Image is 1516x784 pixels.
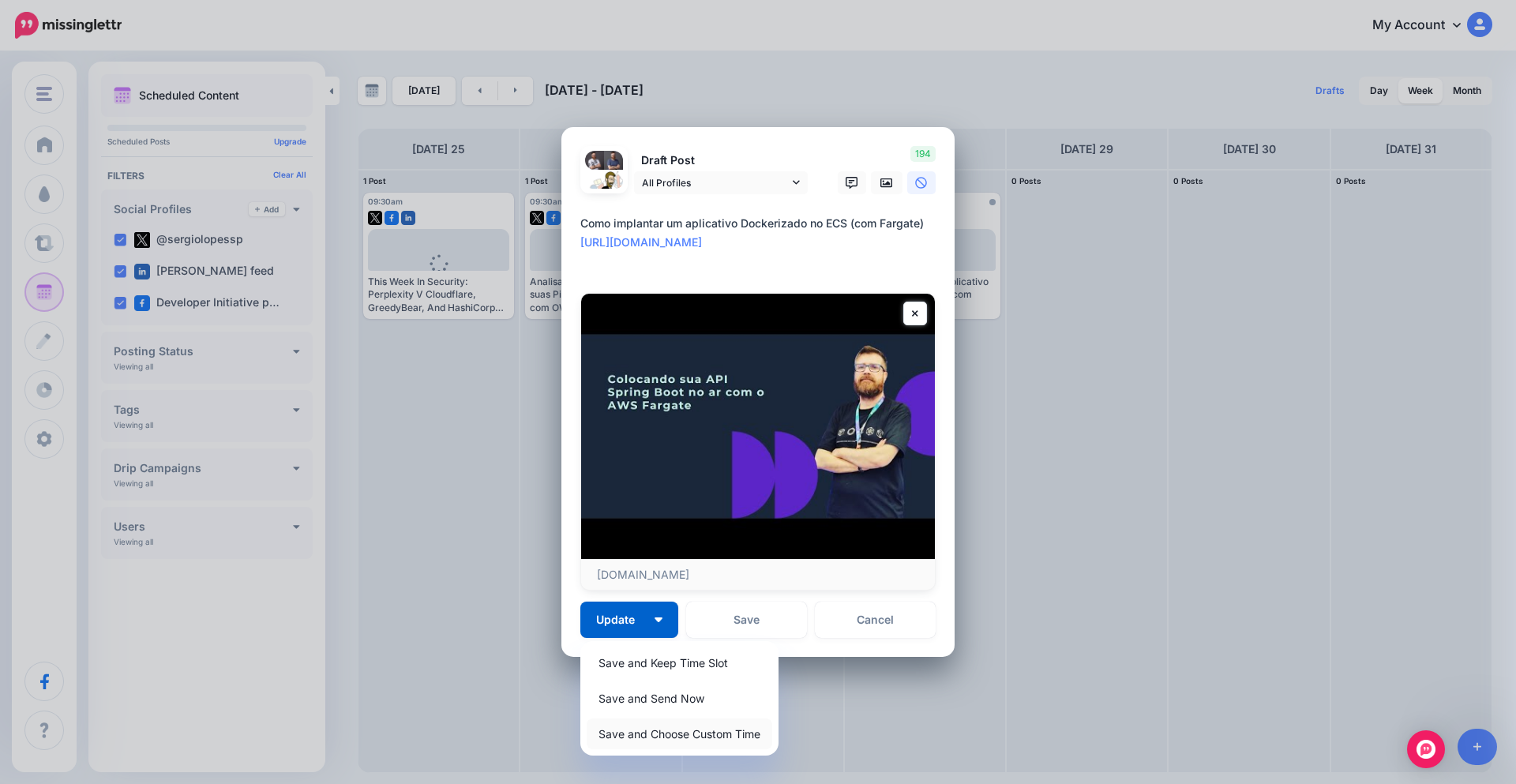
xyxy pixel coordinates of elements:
[580,641,779,756] div: Update
[587,683,772,714] a: Save and Send Now
[580,602,678,638] button: Update
[634,152,808,170] p: Draft Post
[686,602,807,638] button: Save
[1407,730,1445,768] div: Open Intercom Messenger
[604,151,623,170] img: 404938064_7577128425634114_8114752557348925942_n-bsa142071.jpg
[655,617,662,622] img: arrow-down-white.png
[815,602,936,638] a: Cancel
[910,146,936,162] span: 194
[585,151,604,170] img: 1745356928895-67863.png
[587,647,772,678] a: Save and Keep Time Slot
[587,718,772,749] a: Save and Choose Custom Time
[642,174,789,191] span: All Profiles
[597,568,919,582] p: [DOMAIN_NAME]
[580,214,944,252] div: Como implantar um aplicativo Dockerizado no ECS (com Fargate)
[634,171,808,194] a: All Profiles
[585,170,623,208] img: QppGEvPG-82148.jpg
[596,614,647,625] span: Update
